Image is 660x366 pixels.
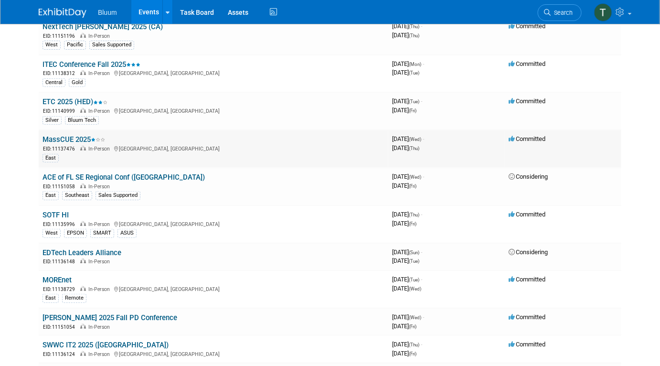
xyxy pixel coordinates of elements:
[392,144,419,151] span: [DATE]
[88,351,113,357] span: In-Person
[88,33,113,39] span: In-Person
[421,276,422,283] span: -
[43,69,384,77] div: [GEOGRAPHIC_DATA], [GEOGRAPHIC_DATA]
[43,184,79,189] span: EID: 11151058
[43,154,59,162] div: East
[392,323,416,330] span: [DATE]
[509,248,548,256] span: Considering
[392,285,421,292] span: [DATE]
[43,107,384,115] div: [GEOGRAPHIC_DATA], [GEOGRAPHIC_DATA]
[392,257,419,264] span: [DATE]
[43,352,79,357] span: EID: 11136124
[423,60,424,67] span: -
[409,33,419,38] span: (Thu)
[43,41,61,49] div: West
[88,258,113,265] span: In-Person
[43,116,62,125] div: Silver
[98,9,117,16] span: Bluum
[392,341,422,348] span: [DATE]
[392,313,424,321] span: [DATE]
[43,287,79,292] span: EID: 11138729
[421,248,422,256] span: -
[88,70,113,76] span: In-Person
[423,135,424,142] span: -
[409,137,421,142] span: (Wed)
[43,220,384,228] div: [GEOGRAPHIC_DATA], [GEOGRAPHIC_DATA]
[43,222,79,227] span: EID: 11135996
[421,341,422,348] span: -
[409,286,421,291] span: (Wed)
[80,146,86,151] img: In-Person Event
[43,211,69,219] a: SOTF HI
[409,258,419,264] span: (Tue)
[88,146,113,152] span: In-Person
[409,342,419,347] span: (Thu)
[64,229,87,237] div: EPSON
[43,191,59,200] div: East
[392,107,416,114] span: [DATE]
[88,108,113,114] span: In-Person
[409,250,419,255] span: (Sun)
[409,315,421,320] span: (Wed)
[43,229,61,237] div: West
[43,33,79,39] span: EID: 11151196
[409,24,419,29] span: (Thu)
[409,351,416,356] span: (Fri)
[509,60,545,67] span: Committed
[90,229,114,237] div: SMART
[43,294,59,302] div: East
[80,324,86,329] img: In-Person Event
[392,220,416,227] span: [DATE]
[409,212,419,217] span: (Thu)
[409,183,416,189] span: (Fri)
[88,286,113,292] span: In-Person
[421,97,422,105] span: -
[421,22,422,30] span: -
[392,69,419,76] span: [DATE]
[43,285,384,293] div: [GEOGRAPHIC_DATA], [GEOGRAPHIC_DATA]
[392,182,416,189] span: [DATE]
[43,276,72,284] a: MOREnet
[43,259,79,264] span: EID: 11136148
[65,116,99,125] div: Bluum Tech
[392,60,424,67] span: [DATE]
[80,286,86,291] img: In-Person Event
[392,22,422,30] span: [DATE]
[509,341,545,348] span: Committed
[409,62,421,67] span: (Mon)
[64,41,86,49] div: Pacific
[409,174,421,180] span: (Wed)
[409,277,419,282] span: (Tue)
[509,135,545,142] span: Committed
[392,32,419,39] span: [DATE]
[43,22,163,31] a: NextTech [PERSON_NAME] 2025 (CA)
[69,78,85,87] div: Gold
[43,71,79,76] span: EID: 11138312
[88,221,113,227] span: In-Person
[117,229,137,237] div: ASUS
[80,70,86,75] img: In-Person Event
[89,41,134,49] div: Sales Supported
[43,60,140,69] a: ITEC Conference Fall 2025
[392,135,424,142] span: [DATE]
[409,221,416,226] span: (Fri)
[409,146,419,151] span: (Thu)
[509,313,545,321] span: Committed
[43,324,79,330] span: EID: 11151054
[43,97,107,106] a: ETC 2025 (HED)
[96,191,140,200] div: Sales Supported
[409,324,416,329] span: (Fri)
[43,248,121,257] a: EDTech Leaders Alliance
[80,351,86,356] img: In-Person Event
[80,183,86,188] img: In-Person Event
[392,350,416,357] span: [DATE]
[423,173,424,180] span: -
[43,135,105,144] a: MassCUE 2025
[509,97,545,105] span: Committed
[88,183,113,190] span: In-Person
[62,294,86,302] div: Remote
[409,70,419,75] span: (Tue)
[88,324,113,330] span: In-Person
[538,4,582,21] a: Search
[392,276,422,283] span: [DATE]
